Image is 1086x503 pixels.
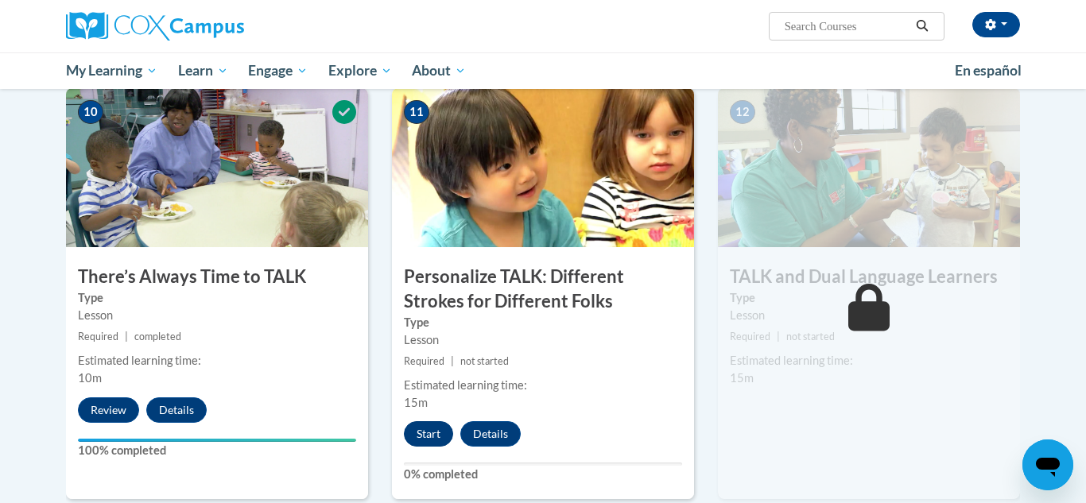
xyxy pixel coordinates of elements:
span: 11 [404,100,429,124]
a: Engage [238,52,318,89]
span: 15m [730,371,754,385]
span: Explore [328,61,392,80]
span: | [777,331,780,342]
label: Type [78,289,356,307]
h3: TALK and Dual Language Learners [718,265,1020,289]
div: Lesson [404,331,682,349]
button: Review [78,397,139,423]
a: Explore [318,52,402,89]
img: Course Image [718,88,1020,247]
span: completed [134,331,181,342]
span: not started [460,355,509,367]
label: 0% completed [404,466,682,483]
span: Learn [178,61,228,80]
span: | [451,355,454,367]
div: Estimated learning time: [404,377,682,394]
label: Type [404,314,682,331]
h3: Personalize TALK: Different Strokes for Different Folks [392,265,694,314]
label: 100% completed [78,442,356,459]
img: Course Image [392,88,694,247]
button: Start [404,421,453,447]
span: | [125,331,128,342]
button: Account Settings [972,12,1020,37]
span: Required [404,355,444,367]
span: 10 [78,100,103,124]
span: Required [78,331,118,342]
span: Required [730,331,770,342]
span: not started [786,331,835,342]
span: 12 [730,100,755,124]
button: Search [910,17,934,36]
span: 15m [404,396,428,409]
img: Course Image [66,88,368,247]
h3: There’s Always Time to TALK [66,265,368,289]
span: My Learning [66,61,157,80]
div: Lesson [730,307,1008,324]
button: Details [146,397,207,423]
a: En español [944,54,1032,87]
div: Main menu [42,52,1044,89]
span: About [412,61,466,80]
span: 10m [78,371,102,385]
div: Your progress [78,439,356,442]
span: Engage [248,61,308,80]
iframe: Button to launch messaging window [1022,439,1073,490]
a: About [402,52,477,89]
a: Cox Campus [66,12,368,41]
input: Search Courses [783,17,910,36]
img: Cox Campus [66,12,244,41]
label: Type [730,289,1008,307]
div: Estimated learning time: [730,352,1008,370]
a: My Learning [56,52,168,89]
div: Lesson [78,307,356,324]
div: Estimated learning time: [78,352,356,370]
button: Details [460,421,521,447]
a: Learn [168,52,239,89]
span: En español [955,62,1022,79]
